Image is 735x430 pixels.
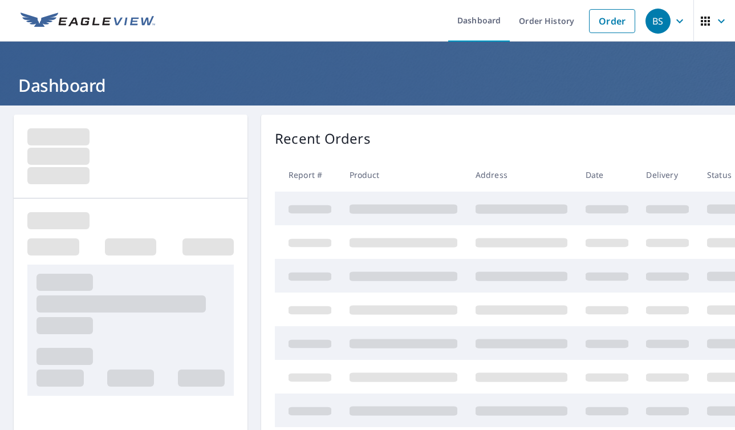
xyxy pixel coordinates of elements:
[340,158,466,192] th: Product
[645,9,671,34] div: BS
[466,158,576,192] th: Address
[14,74,721,97] h1: Dashboard
[637,158,698,192] th: Delivery
[275,128,371,149] p: Recent Orders
[589,9,635,33] a: Order
[21,13,155,30] img: EV Logo
[576,158,637,192] th: Date
[275,158,340,192] th: Report #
